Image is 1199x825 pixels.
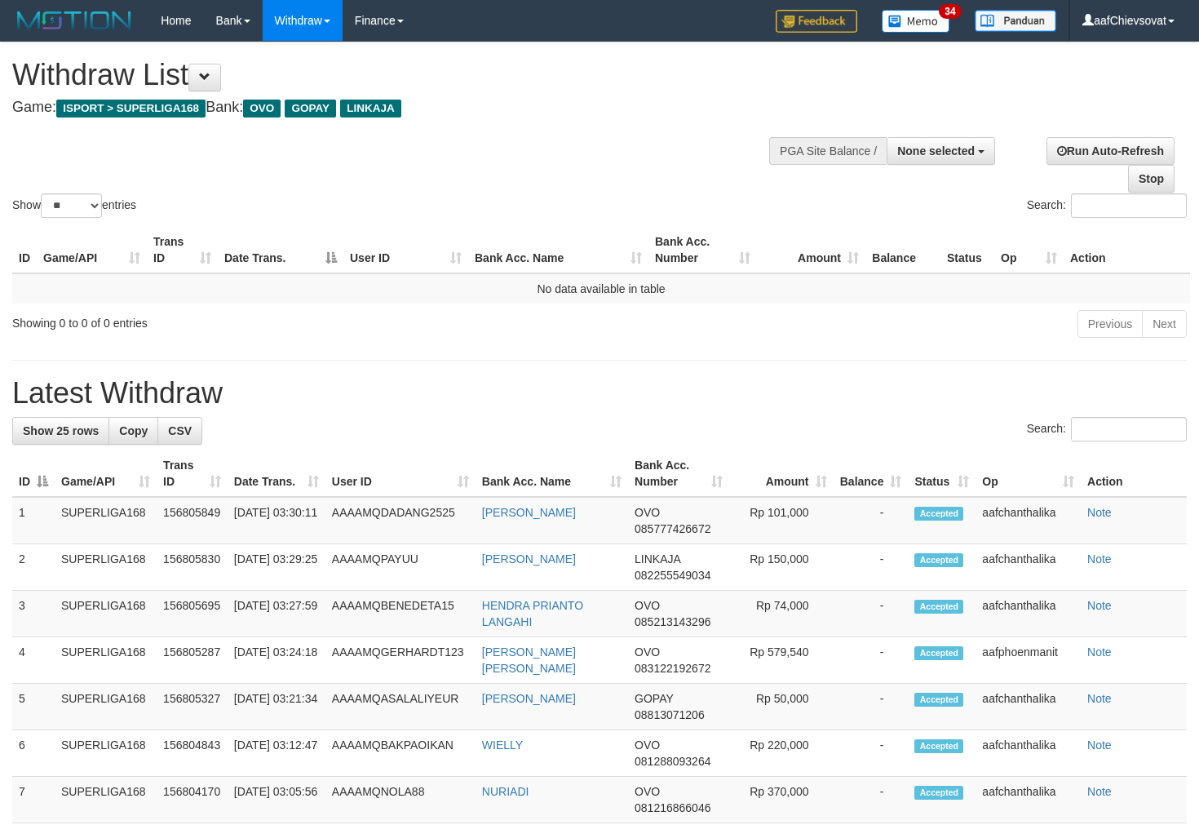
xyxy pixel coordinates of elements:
[228,544,325,591] td: [DATE] 03:29:25
[865,227,940,273] th: Balance
[914,507,963,521] span: Accepted
[12,637,55,684] td: 4
[12,193,136,218] label: Show entries
[976,591,1081,637] td: aafchanthalika
[994,227,1064,273] th: Op: activate to sort column ascending
[12,8,136,33] img: MOTION_logo.png
[12,273,1190,304] td: No data available in table
[729,777,834,823] td: Rp 370,000
[635,645,660,659] span: OVO
[12,684,55,730] td: 5
[1071,417,1187,441] input: Search:
[834,591,909,637] td: -
[834,544,909,591] td: -
[228,591,325,637] td: [DATE] 03:27:59
[157,417,202,445] a: CSV
[729,637,834,684] td: Rp 579,540
[56,100,206,118] span: ISPORT > SUPERLIGA168
[12,497,55,544] td: 1
[12,308,488,331] div: Showing 0 to 0 of 0 entries
[914,693,963,707] span: Accepted
[908,450,976,497] th: Status: activate to sort column ascending
[12,450,55,497] th: ID: activate to sort column descending
[976,544,1081,591] td: aafchanthalika
[635,739,660,752] span: OVO
[157,544,228,591] td: 156805830
[41,193,102,218] select: Showentries
[914,600,963,614] span: Accepted
[325,497,476,544] td: AAAAMQDADANG2525
[325,591,476,637] td: AAAAMQBENEDETA15
[914,739,963,753] span: Accepted
[1087,785,1112,798] a: Note
[1046,137,1175,165] a: Run Auto-Refresh
[976,730,1081,777] td: aafchanthalika
[635,552,680,566] span: LINKAJA
[834,684,909,730] td: -
[12,377,1187,410] h1: Latest Withdraw
[108,417,158,445] a: Copy
[1087,645,1112,659] a: Note
[976,497,1081,544] td: aafchanthalika
[729,684,834,730] td: Rp 50,000
[55,637,157,684] td: SUPERLIGA168
[482,599,583,628] a: HENDRA PRIANTO LANGAHI
[1142,310,1187,338] a: Next
[482,506,576,519] a: [PERSON_NAME]
[1128,165,1175,193] a: Stop
[55,591,157,637] td: SUPERLIGA168
[157,637,228,684] td: 156805287
[325,684,476,730] td: AAAAMQASALALIYEUR
[55,450,157,497] th: Game/API: activate to sort column ascending
[1077,310,1143,338] a: Previous
[635,506,660,519] span: OVO
[914,646,963,660] span: Accepted
[635,522,710,535] span: Copy 085777426672 to clipboard
[218,227,343,273] th: Date Trans.: activate to sort column descending
[914,553,963,567] span: Accepted
[1027,193,1187,218] label: Search:
[12,730,55,777] td: 6
[157,591,228,637] td: 156805695
[119,424,148,437] span: Copy
[729,450,834,497] th: Amount: activate to sort column ascending
[976,450,1081,497] th: Op: activate to sort column ascending
[12,227,37,273] th: ID
[147,227,218,273] th: Trans ID: activate to sort column ascending
[285,100,336,118] span: GOPAY
[976,777,1081,823] td: aafchanthalika
[55,730,157,777] td: SUPERLIGA168
[1087,599,1112,612] a: Note
[729,497,834,544] td: Rp 101,000
[325,777,476,823] td: AAAAMQNOLA88
[834,730,909,777] td: -
[228,637,325,684] td: [DATE] 03:24:18
[635,755,710,768] span: Copy 081288093264 to clipboard
[1087,739,1112,752] a: Note
[897,144,975,157] span: None selected
[1064,227,1190,273] th: Action
[325,450,476,497] th: User ID: activate to sort column ascending
[157,497,228,544] td: 156805849
[482,552,576,566] a: [PERSON_NAME]
[1087,552,1112,566] a: Note
[976,684,1081,730] td: aafchanthalika
[914,786,963,800] span: Accepted
[940,227,994,273] th: Status
[468,227,648,273] th: Bank Acc. Name: activate to sort column ascending
[325,544,476,591] td: AAAAMQPAYUU
[228,777,325,823] td: [DATE] 03:05:56
[228,730,325,777] td: [DATE] 03:12:47
[228,497,325,544] td: [DATE] 03:30:11
[729,544,834,591] td: Rp 150,000
[482,739,523,752] a: WIELLY
[757,227,865,273] th: Amount: activate to sort column ascending
[157,450,228,497] th: Trans ID: activate to sort column ascending
[12,544,55,591] td: 2
[1071,193,1187,218] input: Search:
[635,569,710,582] span: Copy 082255549034 to clipboard
[635,785,660,798] span: OVO
[482,645,576,675] a: [PERSON_NAME] [PERSON_NAME]
[635,692,673,705] span: GOPAY
[834,637,909,684] td: -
